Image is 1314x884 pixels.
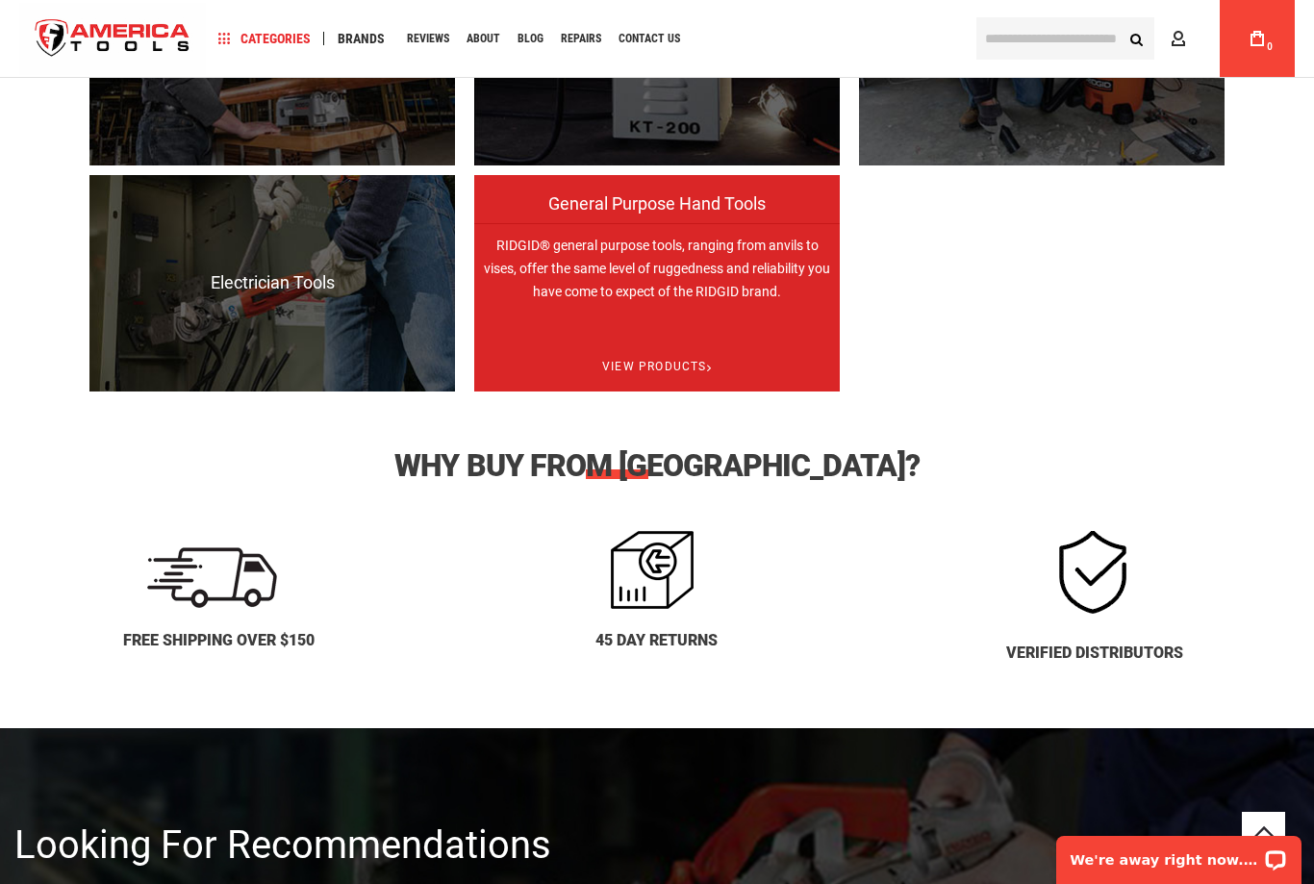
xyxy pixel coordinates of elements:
[398,26,458,52] a: Reviews
[19,3,206,75] a: store logo
[509,26,552,52] a: Blog
[474,194,840,233] span: General Purpose Hand Tools
[1118,20,1154,57] button: Search
[561,33,601,44] span: Repairs
[552,26,610,52] a: Repairs
[89,273,455,292] span: Electrician Tools
[338,32,385,45] span: Brands
[891,644,1300,662] h2: Verified Distributors
[452,632,861,649] h2: 45 Day Returns
[467,33,500,44] span: About
[14,632,423,649] h2: Free Shipping Over $150
[619,33,680,44] span: Contact Us
[518,33,543,44] span: Blog
[218,32,311,45] span: Categories
[407,33,449,44] span: Reviews
[19,3,206,75] img: America Tools
[14,824,1300,867] h2: Looking for Recommendations
[474,223,840,440] p: RIDGID® general purpose tools, ranging from anvils to vises, offer the same level of ruggedness a...
[474,342,840,391] span: View Products
[1044,823,1314,884] iframe: LiveChat chat widget
[610,26,689,52] a: Contact Us
[1267,41,1273,52] span: 0
[458,26,509,52] a: About
[329,26,393,52] a: Brands
[210,26,319,52] a: Categories
[474,175,840,391] a: General Purpose Hand Tools RIDGID® general purpose tools, ranging from anvils to vises, offer the...
[89,175,455,391] a: Electrician Tools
